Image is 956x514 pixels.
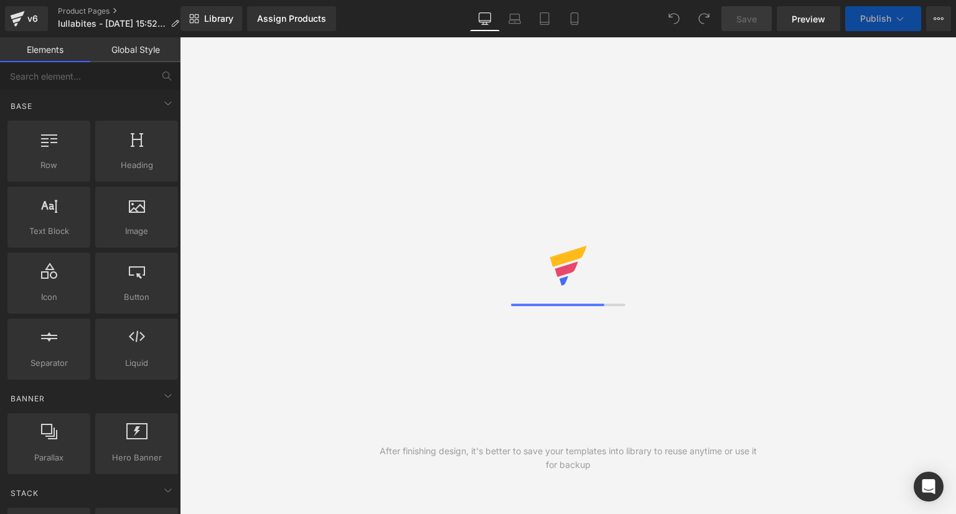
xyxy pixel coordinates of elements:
a: Mobile [560,6,589,31]
span: Heading [99,159,174,172]
a: New Library [180,6,242,31]
div: Assign Products [257,14,326,24]
a: v6 [5,6,48,31]
a: Preview [777,6,840,31]
span: Separator [11,357,87,370]
span: lullabites - [DATE] 15:52:58 [58,19,166,29]
span: Icon [11,291,87,304]
a: Product Pages [58,6,189,16]
span: Stack [9,487,40,499]
span: Hero Banner [99,451,174,464]
span: Liquid [99,357,174,370]
button: Redo [691,6,716,31]
span: Parallax [11,451,87,464]
span: Library [204,13,233,24]
button: Publish [845,6,921,31]
button: More [926,6,951,31]
div: After finishing design, it's better to save your templates into library to reuse anytime or use i... [374,444,762,472]
span: Text Block [11,225,87,238]
a: Tablet [530,6,560,31]
div: v6 [25,11,40,27]
span: Base [9,100,34,112]
button: Undo [662,6,687,31]
span: Save [736,12,757,26]
div: Open Intercom Messenger [914,472,944,502]
span: Preview [792,12,825,26]
span: Image [99,225,174,238]
span: Banner [9,393,46,404]
span: Publish [860,14,891,24]
a: Laptop [500,6,530,31]
a: Desktop [470,6,500,31]
a: Global Style [90,37,180,62]
span: Button [99,291,174,304]
span: Row [11,159,87,172]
